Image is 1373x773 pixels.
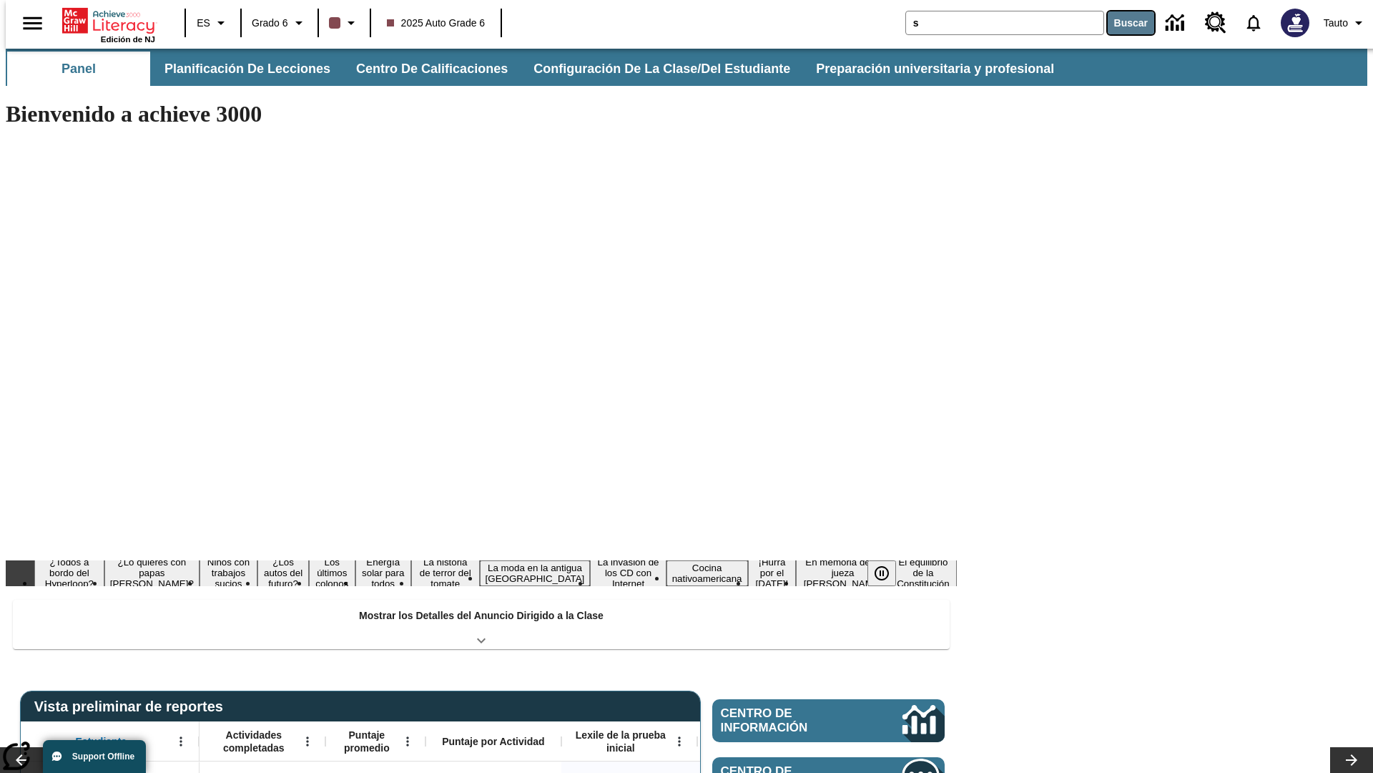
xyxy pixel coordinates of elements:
[252,16,288,31] span: Grado 6
[906,11,1103,34] input: Buscar campo
[13,600,950,649] div: Mostrar los Detalles del Anuncio Dirigido a la Clase
[1157,4,1196,43] a: Centro de información
[1108,11,1154,34] button: Buscar
[748,555,797,591] button: Diapositiva 11 ¡Hurra por el Día de la Constitución!
[257,555,309,591] button: Diapositiva 4 ¿Los autos del futuro?
[796,555,889,591] button: Diapositiva 12 En memoria de la jueza O'Connor
[569,729,673,754] span: Lexile de la prueba inicial
[1235,4,1272,42] a: Notificaciones
[62,6,155,35] a: Portada
[207,729,301,754] span: Actividades completadas
[76,735,127,748] span: Estudiante
[62,5,155,44] div: Portada
[359,608,604,623] p: Mostrar los Detalles del Anuncio Dirigido a la Clase
[867,560,896,586] button: Pausar
[867,560,910,586] div: Pausar
[11,2,54,44] button: Abrir el menú lateral
[6,52,1067,86] div: Subbarra de navegación
[1272,4,1318,42] button: Escoja un nuevo avatar
[1196,4,1235,42] a: Centro de recursos, Se abrirá en una pestaña nueva.
[1324,16,1348,31] span: Tauto
[101,35,155,44] span: Edición de NJ
[170,731,192,752] button: Abrir menú
[522,52,802,86] button: Configuración de la clase/del estudiante
[72,752,134,762] span: Support Offline
[712,699,945,742] a: Centro de información
[890,555,957,591] button: Diapositiva 13 El equilibrio de la Constitución
[333,729,401,754] span: Puntaje promedio
[669,731,690,752] button: Abrir menú
[34,555,104,591] button: Diapositiva 1 ¿Todos a bordo del Hyperloop?
[590,555,666,591] button: Diapositiva 9 La invasión de los CD con Internet
[1281,9,1309,37] img: Avatar
[666,560,748,586] button: Diapositiva 10 Cocina nativoamericana
[411,555,480,591] button: Diapositiva 7 La historia de terror del tomate
[480,560,591,586] button: Diapositiva 8 La moda en la antigua Roma
[397,731,418,752] button: Abrir menú
[43,740,146,773] button: Support Offline
[804,52,1066,86] button: Preparación universitaria y profesional
[197,16,210,31] span: ES
[309,555,355,591] button: Diapositiva 5 Los últimos colonos
[7,52,150,86] button: Panel
[721,706,855,735] span: Centro de información
[190,10,236,36] button: Lenguaje: ES, Selecciona un idioma
[246,10,313,36] button: Grado: Grado 6, Elige un grado
[442,735,544,748] span: Puntaje por Actividad
[387,16,486,31] span: 2025 Auto Grade 6
[355,555,411,591] button: Diapositiva 6 Energía solar para todos
[153,52,342,86] button: Planificación de lecciones
[323,10,365,36] button: El color de la clase es café oscuro. Cambiar el color de la clase.
[345,52,519,86] button: Centro de calificaciones
[297,731,318,752] button: Abrir menú
[104,555,200,591] button: Diapositiva 2 ¿Lo quieres con papas fritas?
[1330,747,1373,773] button: Carrusel de lecciones, seguir
[34,699,230,715] span: Vista preliminar de reportes
[200,555,257,591] button: Diapositiva 3 Niños con trabajos sucios
[6,101,957,127] h1: Bienvenido a achieve 3000
[1318,10,1373,36] button: Perfil/Configuración
[6,49,1367,86] div: Subbarra de navegación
